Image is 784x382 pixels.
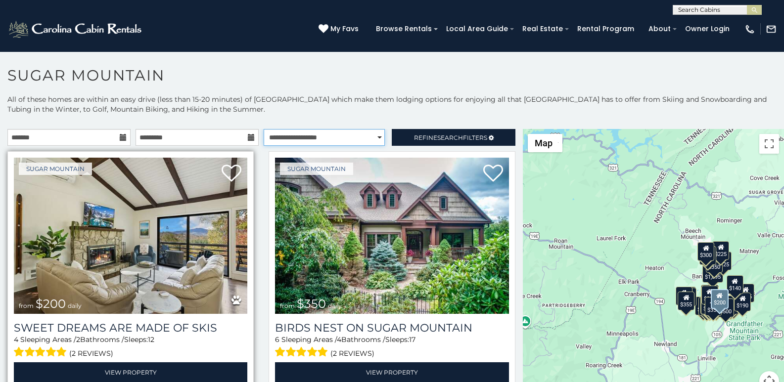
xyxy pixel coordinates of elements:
div: $140 [727,275,743,294]
div: Sleeping Areas / Bathrooms / Sleeps: [14,335,247,360]
a: Sugar Mountain [280,163,353,175]
span: Refine Filters [414,134,487,141]
div: $225 [680,288,696,306]
div: $375 [701,296,718,314]
a: Birds Nest On Sugar Mountain [275,321,508,335]
div: $350 [705,254,722,273]
div: $350 [705,297,722,316]
a: Real Estate [517,21,568,37]
div: $155 [698,297,715,316]
a: About [644,21,676,37]
span: 6 [275,335,279,344]
a: Sugar Mountain [19,163,92,175]
a: Local Area Guide [441,21,513,37]
a: Sweet Dreams Are Made Of Skis from $200 daily [14,158,247,314]
div: $300 [697,242,714,261]
span: daily [68,302,82,309]
span: daily [328,302,342,309]
span: 2 [76,335,80,344]
div: $190 [734,293,751,311]
div: $265 [701,285,718,303]
div: $125 [715,252,732,270]
span: Map [535,138,553,148]
a: RefineSearchFilters [392,129,515,146]
div: $170 [699,246,716,265]
div: Sleeping Areas / Bathrooms / Sleeps: [275,335,508,360]
span: from [280,302,295,309]
a: Owner Login [680,21,735,37]
span: My Favs [330,24,359,34]
div: $300 [701,286,718,304]
img: phone-regular-white.png [744,24,755,35]
div: $1,095 [702,264,723,283]
div: $175 [700,296,717,315]
div: $225 [712,241,729,260]
span: from [19,302,34,309]
span: 4 [14,335,18,344]
img: mail-regular-white.png [766,24,777,35]
img: Birds Nest On Sugar Mountain [275,158,508,314]
button: Toggle fullscreen view [759,134,779,154]
div: $155 [738,284,754,302]
a: My Favs [319,24,361,35]
div: $195 [722,296,739,314]
span: (2 reviews) [330,347,374,360]
div: $355 [678,292,694,310]
span: 17 [409,335,415,344]
img: Sweet Dreams Are Made Of Skis [14,158,247,314]
a: Birds Nest On Sugar Mountain from $350 daily [275,158,508,314]
a: Sweet Dreams Are Made Of Skis [14,321,247,335]
span: (2 reviews) [69,347,113,360]
span: 12 [148,335,154,344]
div: $240 [675,287,692,305]
span: $350 [297,297,326,311]
span: $200 [36,297,66,311]
a: Rental Program [572,21,639,37]
span: Search [437,134,463,141]
img: White-1-2.png [7,19,144,39]
button: Change map style [528,134,562,152]
div: $190 [701,285,718,303]
span: 4 [337,335,341,344]
a: Browse Rentals [371,21,437,37]
div: $200 [710,289,728,309]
